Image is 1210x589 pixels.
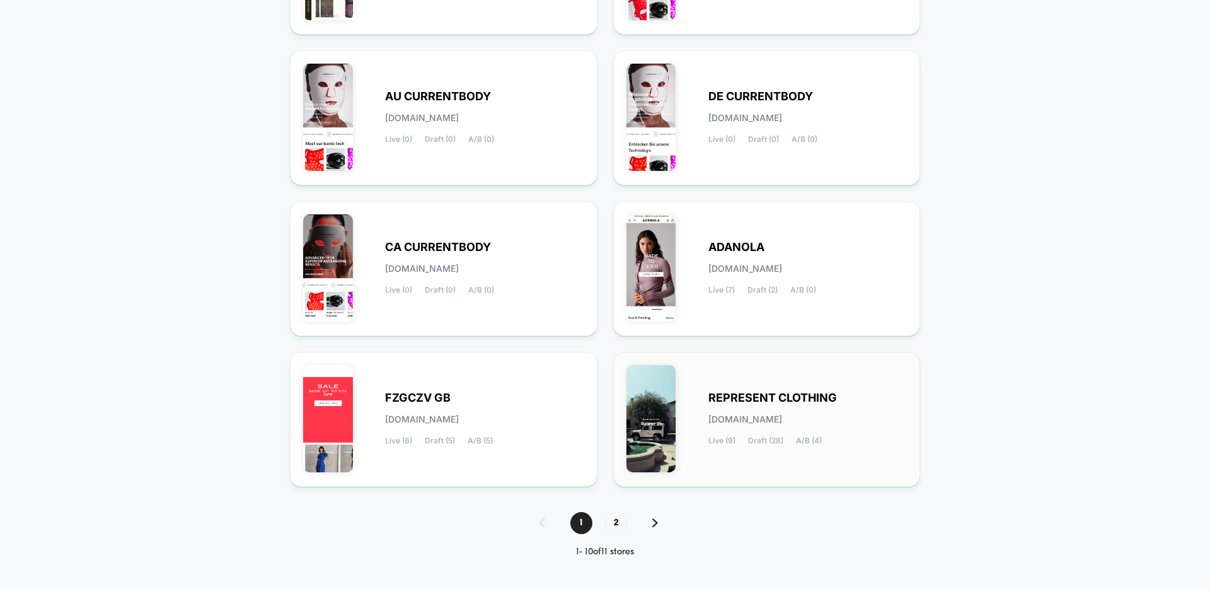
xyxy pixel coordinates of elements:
[748,436,783,445] span: Draft (28)
[708,243,764,252] span: ADANOLA
[303,64,353,171] img: AU_CURRENTBODY
[385,436,412,445] span: Live (6)
[747,286,778,294] span: Draft (2)
[708,286,735,294] span: Live (7)
[626,64,676,171] img: DE_CURRENTBODY
[652,518,658,527] img: pagination forward
[385,394,451,402] span: FZGCZV GB
[708,114,782,122] span: [DOMAIN_NAME]
[385,415,459,424] span: [DOMAIN_NAME]
[748,135,779,144] span: Draft (0)
[468,135,494,144] span: A/B (0)
[790,286,816,294] span: A/B (0)
[425,286,456,294] span: Draft (0)
[385,135,412,144] span: Live (0)
[708,92,813,101] span: DE CURRENTBODY
[385,114,459,122] span: [DOMAIN_NAME]
[626,214,676,322] img: ADANOLA
[303,365,353,472] img: FZGCZV_GB
[385,243,491,252] span: CA CURRENTBODY
[708,135,735,144] span: Live (0)
[425,135,456,144] span: Draft (0)
[708,394,837,402] span: REPRESENT CLOTHING
[385,286,412,294] span: Live (0)
[708,436,735,445] span: Live (9)
[425,436,455,445] span: Draft (5)
[626,365,676,472] img: REPRESENT_CLOTHING
[303,214,353,322] img: CA_CURRENTBODY
[708,415,782,424] span: [DOMAIN_NAME]
[468,436,493,445] span: A/B (5)
[792,135,817,144] span: A/B (0)
[708,264,782,273] span: [DOMAIN_NAME]
[605,512,627,534] span: 2
[570,512,592,534] span: 1
[385,264,459,273] span: [DOMAIN_NAME]
[527,547,683,557] div: 1 - 10 of 11 stores
[796,436,822,445] span: A/B (4)
[468,286,494,294] span: A/B (0)
[385,92,491,101] span: AU CURRENTBODY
